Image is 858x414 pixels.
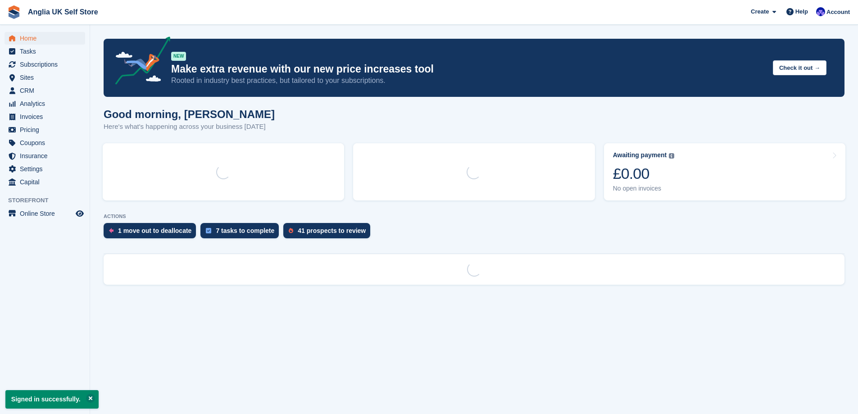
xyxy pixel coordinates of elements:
[20,71,74,84] span: Sites
[20,123,74,136] span: Pricing
[20,110,74,123] span: Invoices
[24,5,102,19] a: Anglia UK Self Store
[5,32,85,45] a: menu
[20,84,74,97] span: CRM
[5,110,85,123] a: menu
[104,214,844,219] p: ACTIONS
[104,223,200,243] a: 1 move out to deallocate
[118,227,191,234] div: 1 move out to deallocate
[216,227,274,234] div: 7 tasks to complete
[200,223,283,243] a: 7 tasks to complete
[613,164,675,183] div: £0.00
[5,123,85,136] a: menu
[20,58,74,71] span: Subscriptions
[5,84,85,97] a: menu
[5,176,85,188] a: menu
[109,228,113,233] img: move_outs_to_deallocate_icon-f764333ba52eb49d3ac5e1228854f67142a1ed5810a6f6cc68b1a99e826820c5.svg
[20,45,74,58] span: Tasks
[20,163,74,175] span: Settings
[5,58,85,71] a: menu
[826,8,850,17] span: Account
[773,60,826,75] button: Check it out →
[816,7,825,16] img: Lewis Scotney
[5,45,85,58] a: menu
[8,196,90,205] span: Storefront
[5,71,85,84] a: menu
[20,150,74,162] span: Insurance
[171,63,766,76] p: Make extra revenue with our new price increases tool
[613,151,667,159] div: Awaiting payment
[5,97,85,110] a: menu
[751,7,769,16] span: Create
[20,176,74,188] span: Capital
[5,207,85,220] a: menu
[289,228,293,233] img: prospect-51fa495bee0391a8d652442698ab0144808aea92771e9ea1ae160a38d050c398.svg
[108,36,171,88] img: price-adjustments-announcement-icon-8257ccfd72463d97f412b2fc003d46551f7dbcb40ab6d574587a9cd5c0d94...
[104,108,275,120] h1: Good morning, [PERSON_NAME]
[171,52,186,61] div: NEW
[7,5,21,19] img: stora-icon-8386f47178a22dfd0bd8f6a31ec36ba5ce8667c1dd55bd0f319d3a0aa187defe.svg
[5,136,85,149] a: menu
[20,207,74,220] span: Online Store
[104,122,275,132] p: Here's what's happening across your business [DATE]
[604,143,845,200] a: Awaiting payment £0.00 No open invoices
[669,153,674,159] img: icon-info-grey-7440780725fd019a000dd9b08b2336e03edf1995a4989e88bcd33f0948082b44.svg
[795,7,808,16] span: Help
[5,390,99,409] p: Signed in successfully.
[283,223,375,243] a: 41 prospects to review
[5,150,85,162] a: menu
[5,163,85,175] a: menu
[298,227,366,234] div: 41 prospects to review
[20,97,74,110] span: Analytics
[171,76,766,86] p: Rooted in industry best practices, but tailored to your subscriptions.
[206,228,211,233] img: task-75834270c22a3079a89374b754ae025e5fb1db73e45f91037f5363f120a921f8.svg
[613,185,675,192] div: No open invoices
[20,136,74,149] span: Coupons
[20,32,74,45] span: Home
[74,208,85,219] a: Preview store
